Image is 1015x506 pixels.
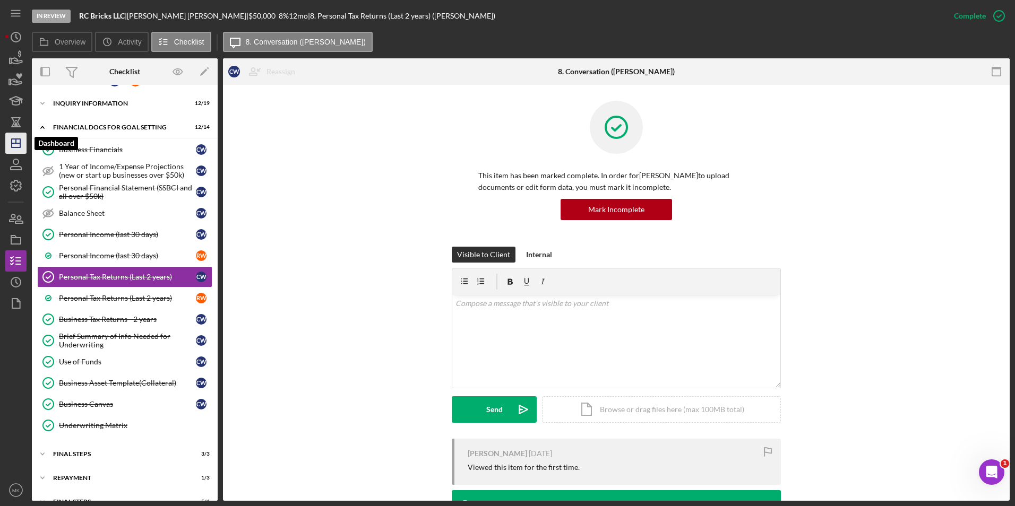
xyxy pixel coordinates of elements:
div: C W [196,165,207,176]
div: 12 / 14 [191,124,210,130]
button: CWReassign [223,61,306,82]
div: C W [196,229,207,240]
div: Checklist [109,67,140,76]
div: Balance Sheet [59,209,196,217]
iframe: Intercom live chat [979,459,1004,485]
div: Reassign [266,61,295,82]
div: [PERSON_NAME] [468,449,527,458]
a: Personal Financial Statement (SSBCI and all over $50k)CW [37,181,212,203]
div: C W [196,187,207,197]
div: Business Financials [59,145,196,154]
div: 12 / 19 [191,100,210,107]
button: Mark Incomplete [561,199,672,220]
span: 1 [1001,459,1009,468]
label: Activity [118,38,141,46]
div: Business Tax Returns - 2 years [59,315,196,324]
label: 8. Conversation ([PERSON_NAME]) [246,38,366,46]
div: 3 / 3 [191,451,210,457]
button: Complete [943,5,1010,27]
a: Underwriting Matrix [37,415,212,436]
div: Complete [954,5,986,27]
label: Checklist [174,38,204,46]
div: Financial Docs for Goal Setting [53,124,183,130]
div: Visible to Client [457,247,510,263]
div: Personal Financial Statement (SSBCI and all over $50k) [59,184,196,200]
div: R W [196,250,207,261]
div: 8. Conversation ([PERSON_NAME]) [558,67,675,76]
a: Balance SheetCW [37,203,212,224]
div: [PERSON_NAME] [PERSON_NAME] | [127,12,248,20]
a: 1 Year of Income/Expense Projections (new or start up businesses over $50k)CW [37,160,212,181]
button: Internal [521,247,557,263]
div: | 8. Personal Tax Returns (Last 2 years) ([PERSON_NAME]) [308,12,495,20]
div: 5 / 6 [191,499,210,505]
p: This item has been marked complete. In order for [PERSON_NAME] to upload documents or edit form d... [478,170,754,194]
button: MK [5,479,27,501]
a: Personal Income (last 30 days)RW [37,245,212,266]
div: C W [196,314,207,325]
div: C W [196,356,207,367]
div: Underwriting Matrix [59,421,212,430]
div: C W [196,399,207,409]
div: 12 mo [289,12,308,20]
div: Business Canvas [59,400,196,408]
button: Checklist [151,32,211,52]
a: Personal Tax Returns (Last 2 years)CW [37,266,212,287]
div: C W [196,378,207,388]
div: 1 Year of Income/Expense Projections (new or start up businesses over $50k) [59,162,196,179]
div: Personal Tax Returns (Last 2 years) [59,273,196,281]
a: Business CanvasCW [37,394,212,415]
a: Use of FundsCW [37,351,212,372]
div: FINAL STEPS [53,451,183,457]
div: 1 / 3 [191,475,210,481]
button: Visible to Client [452,247,515,263]
button: Overview [32,32,92,52]
a: Business Tax Returns - 2 yearsCW [37,309,212,330]
time: 2025-07-28 13:55 [529,449,552,458]
div: C W [196,335,207,346]
button: Send [452,396,537,423]
div: C W [196,208,207,219]
text: MK [12,487,20,493]
button: 8. Conversation ([PERSON_NAME]) [223,32,373,52]
div: Business Asset Template(Collateral) [59,379,196,387]
a: Brief Summary of Info Needed for UnderwritingCW [37,330,212,351]
div: Viewed this item for the first time. [468,463,580,472]
div: Final Steps [53,499,183,505]
div: C W [196,144,207,155]
a: Personal Tax Returns (Last 2 years)RW [37,287,212,309]
div: Mark Incomplete [588,199,644,220]
b: RC Bricks LLC [79,11,125,20]
div: Internal [526,247,552,263]
div: | [79,12,127,20]
div: R W [196,293,207,303]
div: Send [486,396,503,423]
a: Personal Income (last 30 days)CW [37,224,212,245]
span: $50,000 [248,11,276,20]
div: Use of Funds [59,357,196,366]
div: Personal Income (last 30 days) [59,230,196,239]
div: C W [196,272,207,282]
a: Business Asset Template(Collateral)CW [37,372,212,394]
div: Brief Summary of Info Needed for Underwriting [59,332,196,349]
div: Repayment [53,475,183,481]
div: Personal Income (last 30 days) [59,251,196,260]
a: Business FinancialsCW [37,139,212,160]
button: Activity [95,32,148,52]
div: Personal Tax Returns (Last 2 years) [59,294,196,302]
label: Overview [55,38,85,46]
div: INQUIRY INFORMATION [53,100,183,107]
div: 8 % [279,12,289,20]
div: In Review [32,10,71,23]
div: C W [228,66,240,77]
